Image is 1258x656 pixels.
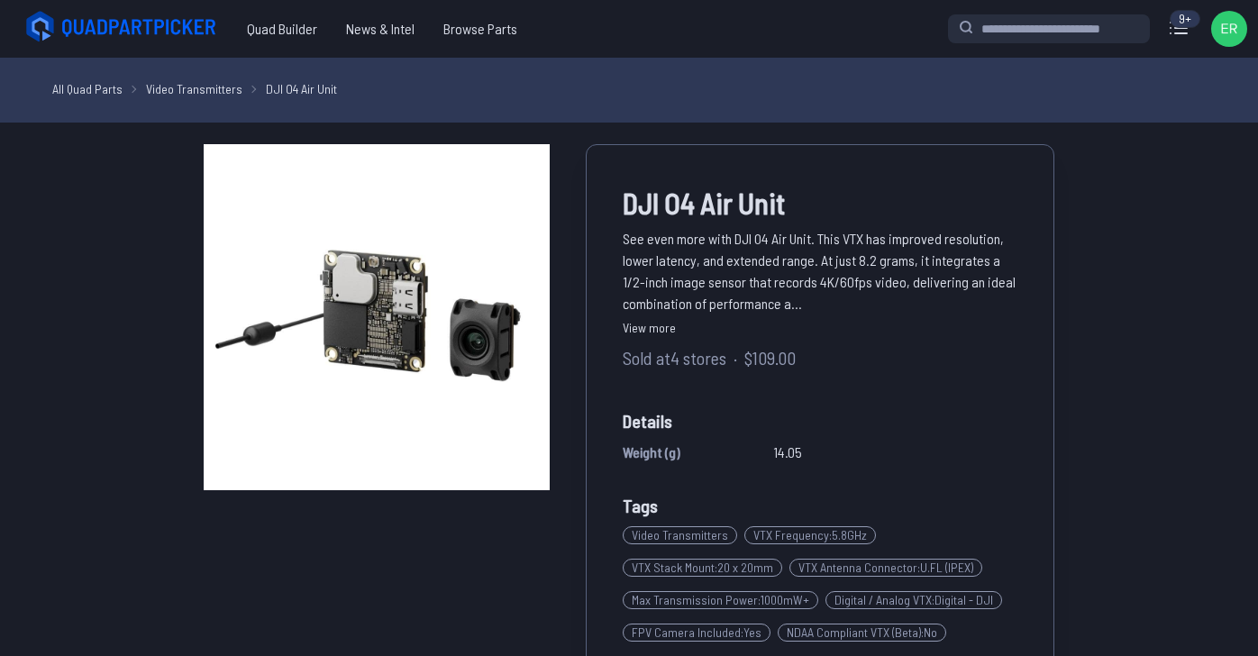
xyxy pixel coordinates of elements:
a: Max Transmission Power:1000mW+ [623,584,825,616]
a: Video Transmitters [623,519,744,551]
a: DJI O4 Air Unit [266,79,337,98]
span: VTX Stack Mount : 20 x 20mm [623,559,782,577]
span: Sold at 4 stores [623,344,726,371]
a: VTX Antenna Connector:U.FL (IPEX) [789,551,989,584]
a: All Quad Parts [52,79,123,98]
span: Video Transmitters [623,526,737,544]
span: · [734,344,737,371]
a: Digital / Analog VTX:Digital - DJI [825,584,1009,616]
a: NDAA Compliant VTX (Beta):No [778,616,953,649]
span: NDAA Compliant VTX (Beta) : No [778,624,946,642]
span: 14.05 [773,442,802,463]
span: VTX Frequency : 5.8GHz [744,526,876,544]
span: Tags [623,495,658,516]
span: $109.00 [744,344,796,371]
span: DJI O4 Air Unit [623,181,1017,224]
a: News & Intel [332,11,429,47]
span: Max Transmission Power : 1000mW+ [623,591,818,609]
img: User [1211,11,1247,47]
span: See even more with DJI O4 Air Unit. This VTX has improved resolution, lower latency, and extended... [623,228,1017,314]
span: FPV Camera Included : Yes [623,624,770,642]
a: VTX Frequency:5.8GHz [744,519,883,551]
a: View more [623,318,1017,337]
span: Digital / Analog VTX : Digital - DJI [825,591,1002,609]
a: Video Transmitters [146,79,242,98]
span: Details [623,407,1017,434]
a: Quad Builder [232,11,332,47]
div: 9+ [1170,10,1200,28]
span: VTX Antenna Connector : U.FL (IPEX) [789,559,982,577]
a: Browse Parts [429,11,532,47]
span: Weight (g) [623,442,680,463]
a: FPV Camera Included:Yes [623,616,778,649]
img: image [204,144,550,490]
a: VTX Stack Mount:20 x 20mm [623,551,789,584]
